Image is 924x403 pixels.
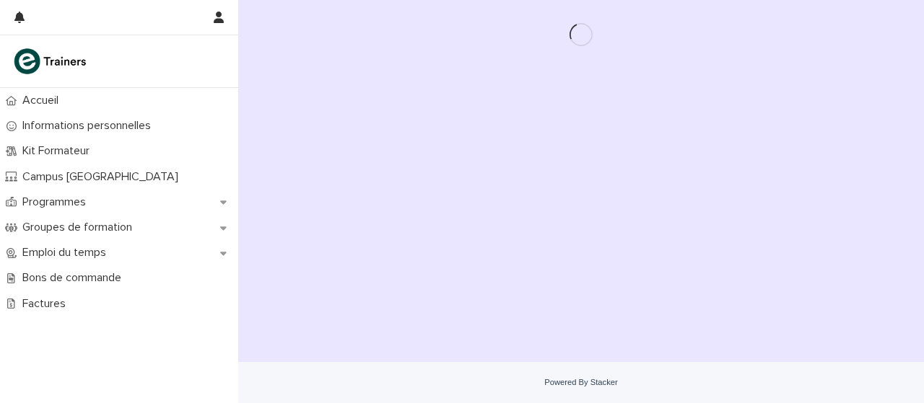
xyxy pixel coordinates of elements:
[17,246,118,260] p: Emploi du temps
[12,47,91,76] img: K0CqGN7SDeD6s4JG8KQk
[17,94,70,107] p: Accueil
[17,170,190,184] p: Campus [GEOGRAPHIC_DATA]
[17,119,162,133] p: Informations personnelles
[17,221,144,234] p: Groupes de formation
[17,144,101,158] p: Kit Formateur
[17,195,97,209] p: Programmes
[17,297,77,311] p: Factures
[17,271,133,285] p: Bons de commande
[544,378,617,386] a: Powered By Stacker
